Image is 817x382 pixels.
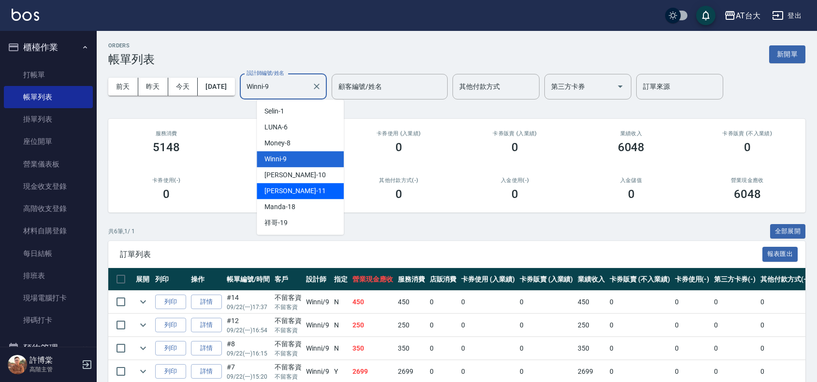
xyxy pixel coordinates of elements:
[607,268,672,291] th: 卡券販賣 (不入業績)
[264,122,288,132] span: LUNA -6
[511,141,518,154] h3: 0
[155,341,186,356] button: 列印
[459,314,517,337] td: 0
[517,268,576,291] th: 卡券販賣 (入業績)
[29,365,79,374] p: 高階主管
[4,175,93,198] a: 現金收支登錄
[155,318,186,333] button: 列印
[264,138,291,148] span: Money -8
[769,49,805,58] a: 新開單
[108,42,155,49] h2: ORDERS
[264,106,284,116] span: Selin -1
[153,141,180,154] h3: 5148
[618,141,645,154] h3: 6048
[758,337,811,360] td: 0
[29,355,79,365] h5: 許博棠
[672,337,712,360] td: 0
[712,337,758,360] td: 0
[427,268,459,291] th: 店販消費
[264,218,288,228] span: 祥哥 -19
[607,291,672,313] td: 0
[304,314,332,337] td: Winni /9
[332,314,350,337] td: N
[607,337,672,360] td: 0
[4,220,93,242] a: 材料自購登錄
[153,268,189,291] th: 列印
[227,326,270,335] p: 09/22 (一) 16:54
[198,78,234,96] button: [DATE]
[758,268,811,291] th: 其他付款方式(-)
[332,291,350,313] td: N
[459,337,517,360] td: 0
[224,291,272,313] td: #14
[712,268,758,291] th: 第三方卡券(-)
[607,314,672,337] td: 0
[395,268,427,291] th: 服務消費
[332,268,350,291] th: 指定
[350,314,395,337] td: 250
[517,337,576,360] td: 0
[395,141,402,154] h3: 0
[191,364,222,379] a: 詳情
[613,79,628,94] button: Open
[427,314,459,337] td: 0
[247,70,284,77] label: 設計師編號/姓名
[136,364,150,379] button: expand row
[138,78,168,96] button: 昨天
[163,187,170,201] h3: 0
[332,337,350,360] td: N
[168,78,198,96] button: 今天
[275,339,302,349] div: 不留客資
[275,349,302,358] p: 不留客資
[575,314,607,337] td: 250
[108,78,138,96] button: 前天
[762,249,798,258] a: 報表匯出
[191,318,222,333] a: 詳情
[304,291,332,313] td: Winni /9
[224,268,272,291] th: 帳單編號/時間
[4,35,93,60] button: 櫃檯作業
[584,177,677,184] h2: 入金儲值
[427,337,459,360] td: 0
[517,291,576,313] td: 0
[227,349,270,358] p: 09/22 (一) 16:15
[275,362,302,372] div: 不留客資
[4,336,93,361] button: 預約管理
[768,7,805,25] button: 登出
[8,355,27,374] img: Person
[275,316,302,326] div: 不留客資
[672,268,712,291] th: 卡券使用(-)
[4,309,93,331] a: 掃碼打卡
[517,314,576,337] td: 0
[227,372,270,381] p: 09/22 (一) 15:20
[395,337,427,360] td: 350
[272,268,304,291] th: 客戶
[770,224,806,239] button: 全部展開
[427,291,459,313] td: 0
[628,187,635,201] h3: 0
[236,177,329,184] h2: 第三方卡券(-)
[191,295,222,310] a: 詳情
[136,341,150,355] button: expand row
[4,130,93,153] a: 座位開單
[459,291,517,313] td: 0
[459,268,517,291] th: 卡券使用 (入業績)
[108,53,155,66] h3: 帳單列表
[575,291,607,313] td: 450
[224,314,272,337] td: #12
[4,64,93,86] a: 打帳單
[275,293,302,303] div: 不留客資
[133,268,153,291] th: 展開
[696,6,715,25] button: save
[304,268,332,291] th: 設計師
[758,291,811,313] td: 0
[264,154,287,164] span: Winni -9
[224,337,272,360] td: #8
[352,177,445,184] h2: 其他付款方式(-)
[264,202,295,212] span: Manda -18
[4,198,93,220] a: 高階收支登錄
[4,242,93,265] a: 每日結帳
[155,295,186,310] button: 列印
[350,291,395,313] td: 450
[236,130,329,137] h2: 店販消費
